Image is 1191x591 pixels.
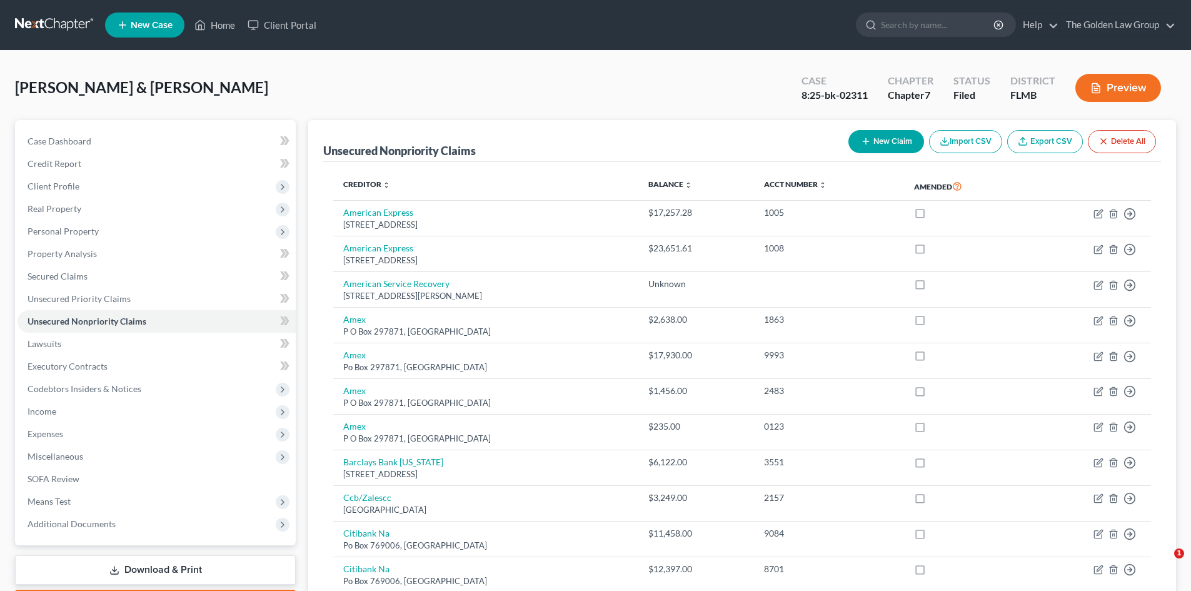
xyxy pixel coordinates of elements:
[343,243,413,253] a: American Express
[28,338,61,349] span: Lawsuits
[1060,14,1175,36] a: The Golden Law Group
[343,179,390,189] a: Creditor unfold_more
[1174,548,1184,558] span: 1
[1010,88,1055,103] div: FLMB
[28,226,99,236] span: Personal Property
[648,527,745,540] div: $11,458.00
[28,451,83,462] span: Miscellaneous
[953,74,990,88] div: Status
[764,563,894,575] div: 8701
[18,243,296,265] a: Property Analysis
[1010,74,1055,88] div: District
[323,143,476,158] div: Unsecured Nonpriority Claims
[802,88,868,103] div: 8:25-bk-02311
[648,420,745,433] div: $235.00
[764,206,894,219] div: 1005
[343,385,366,396] a: Amex
[18,288,296,310] a: Unsecured Priority Claims
[343,326,628,338] div: P O Box 297871, [GEOGRAPHIC_DATA]
[1017,14,1058,36] a: Help
[648,385,745,397] div: $1,456.00
[1007,130,1083,153] a: Export CSV
[764,385,894,397] div: 2483
[925,89,930,101] span: 7
[18,310,296,333] a: Unsecured Nonpriority Claims
[28,383,141,394] span: Codebtors Insiders & Notices
[343,219,628,231] div: [STREET_ADDRESS]
[28,428,63,439] span: Expenses
[343,575,628,587] div: Po Box 769006, [GEOGRAPHIC_DATA]
[1148,548,1178,578] iframe: Intercom live chat
[241,14,323,36] a: Client Portal
[685,181,692,189] i: unfold_more
[648,492,745,504] div: $3,249.00
[648,456,745,468] div: $6,122.00
[18,468,296,490] a: SOFA Review
[343,397,628,409] div: P O Box 297871, [GEOGRAPHIC_DATA]
[648,242,745,255] div: $23,651.61
[764,349,894,361] div: 9993
[28,271,88,281] span: Secured Claims
[343,290,628,302] div: [STREET_ADDRESS][PERSON_NAME]
[28,473,79,484] span: SOFA Review
[18,130,296,153] a: Case Dashboard
[131,21,173,30] span: New Case
[28,203,81,214] span: Real Property
[343,350,366,360] a: Amex
[953,88,990,103] div: Filed
[383,181,390,189] i: unfold_more
[764,492,894,504] div: 2157
[28,316,146,326] span: Unsecured Nonpriority Claims
[343,563,389,574] a: Citibank Na
[929,130,1002,153] button: Import CSV
[343,207,413,218] a: American Express
[764,242,894,255] div: 1008
[1088,130,1156,153] button: Delete All
[28,293,131,304] span: Unsecured Priority Claims
[648,206,745,219] div: $17,257.28
[343,468,628,480] div: [STREET_ADDRESS]
[881,13,995,36] input: Search by name...
[764,313,894,326] div: 1863
[648,563,745,575] div: $12,397.00
[764,179,827,189] a: Acct Number unfold_more
[18,333,296,355] a: Lawsuits
[648,179,692,189] a: Balance unfold_more
[28,158,81,169] span: Credit Report
[343,278,450,289] a: American Service Recovery
[343,492,391,503] a: Ccb/Zalescc
[904,172,1028,201] th: Amended
[1075,74,1161,102] button: Preview
[802,74,868,88] div: Case
[343,528,389,538] a: Citibank Na
[28,406,56,417] span: Income
[888,74,933,88] div: Chapter
[648,349,745,361] div: $17,930.00
[18,355,296,378] a: Executory Contracts
[28,136,91,146] span: Case Dashboard
[764,420,894,433] div: 0123
[28,496,71,507] span: Means Test
[888,88,933,103] div: Chapter
[15,555,296,585] a: Download & Print
[343,540,628,552] div: Po Box 769006, [GEOGRAPHIC_DATA]
[28,361,108,371] span: Executory Contracts
[28,518,116,529] span: Additional Documents
[18,153,296,175] a: Credit Report
[848,130,924,153] button: New Claim
[764,527,894,540] div: 9084
[343,433,628,445] div: P O Box 297871, [GEOGRAPHIC_DATA]
[343,504,628,516] div: [GEOGRAPHIC_DATA]
[15,78,268,96] span: [PERSON_NAME] & [PERSON_NAME]
[343,361,628,373] div: Po Box 297871, [GEOGRAPHIC_DATA]
[28,181,79,191] span: Client Profile
[188,14,241,36] a: Home
[764,456,894,468] div: 3551
[343,255,628,266] div: [STREET_ADDRESS]
[343,421,366,432] a: Amex
[18,265,296,288] a: Secured Claims
[648,313,745,326] div: $2,638.00
[648,278,745,290] div: Unknown
[819,181,827,189] i: unfold_more
[343,457,443,467] a: Barclays Bank [US_STATE]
